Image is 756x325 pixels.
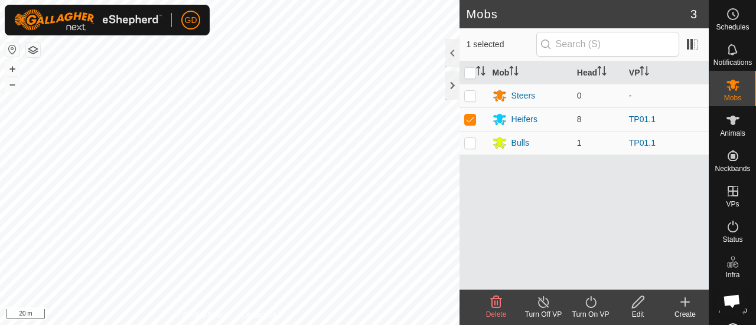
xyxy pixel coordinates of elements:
span: 0 [577,91,582,100]
button: – [5,77,19,91]
input: Search (S) [536,32,679,57]
span: 8 [577,114,582,124]
a: Privacy Policy [183,310,227,320]
span: Mobs [724,94,741,101]
div: Edit [614,309,661,320]
div: Turn Off VP [520,309,567,320]
p-sorticon: Activate to sort [597,68,607,77]
span: Delete [486,310,507,319]
button: Reset Map [5,42,19,57]
p-sorticon: Activate to sort [640,68,649,77]
span: Schedules [716,24,749,31]
p-sorticon: Activate to sort [476,68,485,77]
button: Map Layers [26,43,40,57]
span: 1 selected [467,38,536,51]
span: Infra [725,271,739,278]
a: TP01.1 [629,138,656,147]
button: + [5,62,19,76]
div: Bulls [511,137,529,149]
div: Create [661,309,709,320]
span: Animals [720,130,745,137]
p-sorticon: Activate to sort [509,68,519,77]
th: Mob [488,61,572,84]
div: Turn On VP [567,309,614,320]
th: Head [572,61,624,84]
span: Status [722,236,742,243]
span: 1 [577,138,582,147]
span: Heatmap [718,307,747,314]
span: VPs [726,201,739,208]
span: Neckbands [715,165,750,172]
a: TP01.1 [629,114,656,124]
img: Gallagher Logo [14,9,162,31]
th: VP [624,61,709,84]
span: 3 [690,5,697,23]
h2: Mobs [467,7,690,21]
a: Contact Us [241,310,276,320]
span: Notifications [713,59,752,66]
div: Heifers [511,113,537,126]
td: - [624,84,709,107]
span: GD [185,14,197,27]
div: Open chat [716,285,748,317]
div: Steers [511,90,535,102]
